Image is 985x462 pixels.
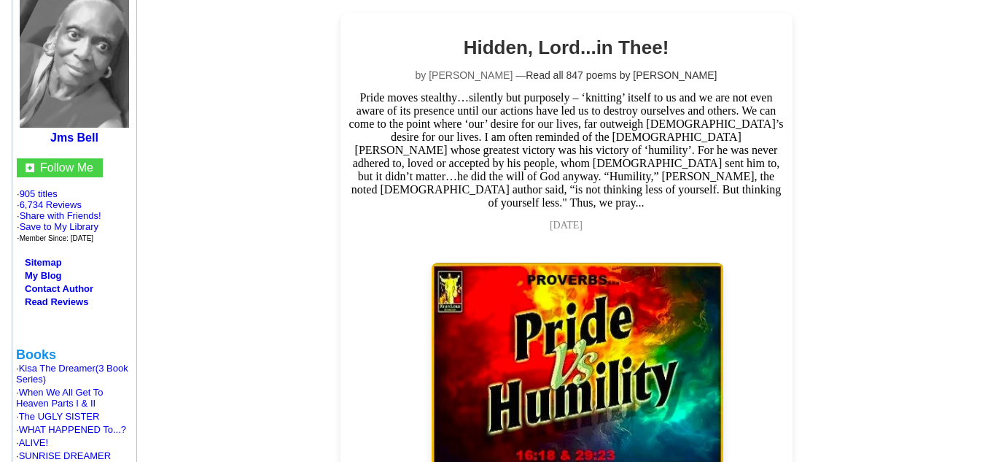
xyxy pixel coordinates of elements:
a: My Blog [25,270,62,281]
a: Save to My Library [20,221,98,232]
img: shim.gif [16,422,17,424]
font: · [16,387,103,409]
font: · [16,424,126,435]
a: Follow Me [40,161,93,174]
a: Sitemap [25,257,62,268]
font: · · [17,188,101,243]
p: [DATE] [348,220,785,231]
h2: Hidden, Lord...in Thee! [348,36,785,59]
font: · [16,437,48,448]
a: 905 titles [20,188,58,199]
font: · · · [17,210,101,243]
p: by [PERSON_NAME] — [348,69,785,81]
a: Kisa The Dreamer(3 Book Series) [16,363,128,385]
a: Contact Author [25,283,93,294]
a: SUNRISE DREAMER [19,450,111,461]
img: shim.gif [16,435,17,437]
a: Read Reviews [25,296,88,307]
a: ALIVE! [19,437,48,448]
a: WHAT HAPPENED To...? [19,424,126,435]
a: Share with Friends! [20,210,101,221]
img: shim.gif [16,385,17,387]
b: Books [16,347,56,362]
a: 6,734 Reviews [20,199,82,210]
img: shim.gif [16,448,17,450]
font: · [16,363,128,385]
a: When We All Get To Heaven Parts I & II [16,387,103,409]
a: Jms Bell [50,131,98,144]
a: Read all 847 poems by [PERSON_NAME] [526,69,717,81]
img: gc.jpg [26,163,34,172]
font: Member Since: [DATE] [20,234,94,242]
img: shim.gif [16,409,17,411]
font: · [16,411,99,422]
a: The UGLY SISTER [19,411,100,422]
font: · [16,450,111,461]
